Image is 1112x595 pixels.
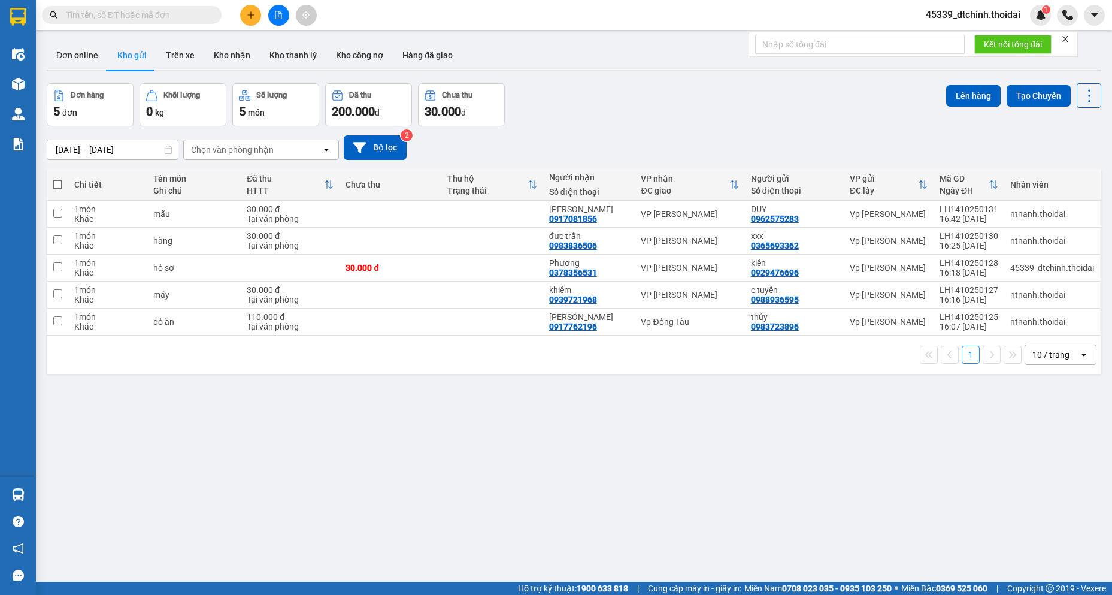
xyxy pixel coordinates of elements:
[346,180,435,189] div: Chưa thu
[247,186,324,195] div: HTTT
[447,186,528,195] div: Trạng thái
[393,41,462,70] button: Hàng đã giao
[247,214,334,223] div: Tại văn phòng
[641,236,738,246] div: VP [PERSON_NAME]
[461,108,466,117] span: đ
[641,209,738,219] div: VP [PERSON_NAME]
[274,11,283,19] span: file-add
[751,214,799,223] div: 0962575283
[940,312,998,322] div: LH1410250125
[71,91,104,99] div: Đơn hàng
[153,174,235,183] div: Tên món
[984,38,1042,51] span: Kết nối tổng đài
[146,104,153,119] span: 0
[241,169,340,201] th: Toggle SortBy
[332,104,375,119] span: 200.000
[974,35,1052,54] button: Kết nối tổng đài
[344,135,407,160] button: Bộ lọc
[1061,35,1069,43] span: close
[325,83,412,126] button: Đã thu200.000đ
[850,236,928,246] div: Vp [PERSON_NAME]
[247,312,334,322] div: 110.000 đ
[751,285,838,295] div: c tuyến
[247,285,334,295] div: 30.000 đ
[641,263,738,273] div: VP [PERSON_NAME]
[751,312,838,322] div: thủy
[1032,349,1069,361] div: 10 / trang
[641,317,738,327] div: Vp Đồng Tàu
[401,129,413,141] sup: 2
[751,258,838,268] div: kiên
[751,241,799,250] div: 0365693362
[50,11,58,19] span: search
[296,5,317,26] button: aim
[549,295,597,304] div: 0939721968
[637,582,639,595] span: |
[936,584,987,593] strong: 0369 525 060
[247,231,334,241] div: 30.000 đ
[1062,10,1073,20] img: phone-icon
[74,312,141,322] div: 1 món
[549,312,629,322] div: QUỲNH TRANG
[247,322,334,331] div: Tại văn phòng
[13,543,24,554] span: notification
[751,268,799,277] div: 0929476696
[153,186,235,195] div: Ghi chú
[74,231,141,241] div: 1 món
[1010,209,1094,219] div: ntnanh.thoidai
[549,285,629,295] div: khiêm
[946,85,1001,107] button: Lên hàng
[635,169,744,201] th: Toggle SortBy
[1010,290,1094,300] div: ntnanh.thoidai
[12,48,25,61] img: warehouse-icon
[940,214,998,223] div: 16:42 [DATE]
[155,108,164,117] span: kg
[577,584,628,593] strong: 1900 633 818
[375,108,380,117] span: đ
[153,317,235,327] div: đồ ăn
[10,8,26,26] img: logo-vxr
[418,83,505,126] button: Chưa thu30.000đ
[66,8,207,22] input: Tìm tên, số ĐT hoặc mã đơn
[940,174,989,183] div: Mã GD
[1089,10,1100,20] span: caret-down
[940,268,998,277] div: 16:18 [DATE]
[349,91,371,99] div: Đã thu
[549,258,629,268] div: Phương
[239,104,246,119] span: 5
[1007,85,1071,107] button: Tạo Chuyến
[996,582,998,595] span: |
[1035,10,1046,20] img: icon-new-feature
[844,169,934,201] th: Toggle SortBy
[74,295,141,304] div: Khác
[140,83,226,126] button: Khối lượng0kg
[12,108,25,120] img: warehouse-icon
[247,241,334,250] div: Tại văn phòng
[751,204,838,214] div: DUY
[153,236,235,246] div: hàng
[322,145,331,155] svg: open
[895,586,898,591] span: ⚪️
[782,584,892,593] strong: 0708 023 035 - 0935 103 250
[744,582,892,595] span: Miền Nam
[153,290,235,300] div: máy
[163,91,200,99] div: Khối lượng
[916,7,1030,22] span: 45339_dtchinh.thoidai
[47,140,178,159] input: Select a date range.
[549,322,597,331] div: 0917762196
[518,582,628,595] span: Hỗ trợ kỹ thuật:
[447,174,528,183] div: Thu hộ
[940,322,998,331] div: 16:07 [DATE]
[247,174,324,183] div: Đã thu
[47,41,108,70] button: Đơn online
[549,241,597,250] div: 0983836506
[940,285,998,295] div: LH1410250127
[12,138,25,150] img: solution-icon
[549,173,629,182] div: Người nhận
[641,290,738,300] div: VP [PERSON_NAME]
[1042,5,1050,14] sup: 1
[12,488,25,501] img: warehouse-icon
[346,263,435,273] div: 30.000 đ
[934,169,1004,201] th: Toggle SortBy
[1010,263,1094,273] div: 45339_dtchinh.thoidai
